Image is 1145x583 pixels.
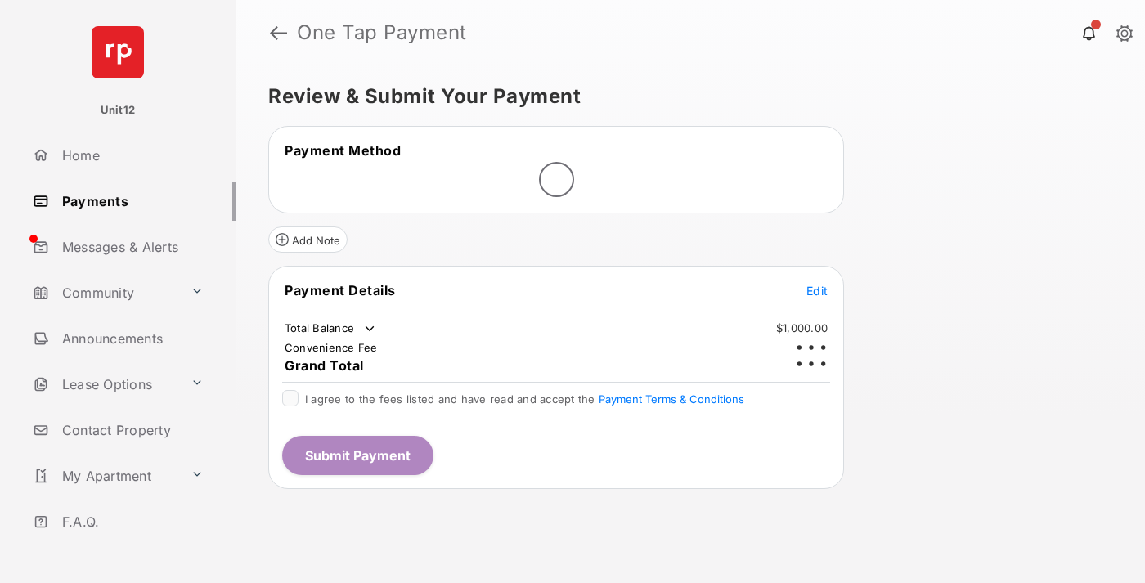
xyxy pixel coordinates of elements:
[285,282,396,298] span: Payment Details
[26,319,236,358] a: Announcements
[26,227,236,267] a: Messages & Alerts
[282,436,433,475] button: Submit Payment
[26,410,236,450] a: Contact Property
[285,357,364,374] span: Grand Total
[268,226,348,253] button: Add Note
[26,456,184,496] a: My Apartment
[26,502,236,541] a: F.A.Q.
[284,321,378,337] td: Total Balance
[806,284,828,298] span: Edit
[806,282,828,298] button: Edit
[305,392,744,406] span: I agree to the fees listed and have read and accept the
[26,136,236,175] a: Home
[26,365,184,404] a: Lease Options
[599,392,744,406] button: I agree to the fees listed and have read and accept the
[285,142,401,159] span: Payment Method
[268,87,1099,106] h5: Review & Submit Your Payment
[297,23,467,43] strong: One Tap Payment
[101,102,136,119] p: Unit12
[92,26,144,78] img: svg+xml;base64,PHN2ZyB4bWxucz0iaHR0cDovL3d3dy53My5vcmcvMjAwMC9zdmciIHdpZHRoPSI2NCIgaGVpZ2h0PSI2NC...
[284,340,379,355] td: Convenience Fee
[775,321,828,335] td: $1,000.00
[26,182,236,221] a: Payments
[26,273,184,312] a: Community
